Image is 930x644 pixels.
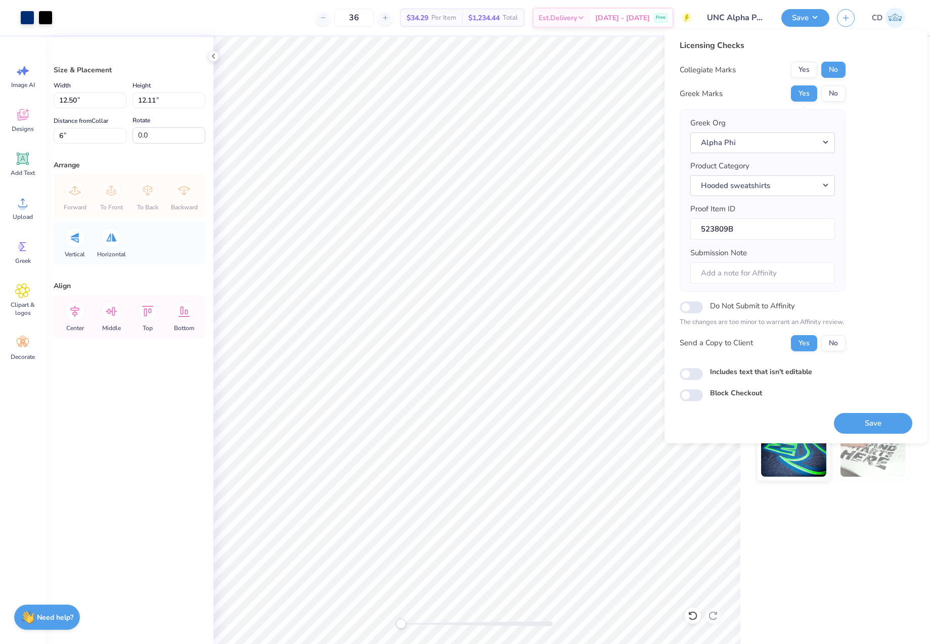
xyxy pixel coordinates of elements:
[791,85,817,102] button: Yes
[821,335,846,351] button: No
[334,9,374,27] input: – –
[54,115,108,127] label: Distance from Collar
[132,79,151,91] label: Height
[37,613,73,622] strong: Need help?
[13,213,33,221] span: Upload
[595,13,650,23] span: [DATE] - [DATE]
[11,169,35,177] span: Add Text
[710,366,812,377] label: Includes text that isn't editable
[690,160,749,172] label: Product Category
[431,13,456,23] span: Per Item
[539,13,577,23] span: Est. Delivery
[54,65,205,75] div: Size & Placement
[690,132,835,153] button: Alpha Phi
[680,337,753,349] div: Send a Copy to Client
[690,247,747,259] label: Submission Note
[680,317,846,328] p: The changes are too minor to warrant an Affinity review.
[174,324,194,332] span: Bottom
[791,335,817,351] button: Yes
[396,619,406,629] div: Accessibility label
[503,13,518,23] span: Total
[11,81,35,89] span: Image AI
[761,426,826,477] img: Glow in the Dark Ink
[690,203,735,215] label: Proof Item ID
[143,324,153,332] span: Top
[872,12,882,24] span: CD
[680,39,846,52] div: Licensing Checks
[54,79,71,91] label: Width
[656,14,666,21] span: Free
[132,114,150,126] label: Rotate
[710,388,762,398] label: Block Checkout
[710,299,795,312] label: Do Not Submit to Affinity
[102,324,121,332] span: Middle
[840,426,906,477] img: Water based Ink
[12,125,34,133] span: Designs
[821,85,846,102] button: No
[885,8,905,28] img: Cedric Diasanta
[834,413,912,434] button: Save
[468,13,500,23] span: $1,234.44
[867,8,910,28] a: CD
[54,160,205,170] div: Arrange
[97,250,126,258] span: Horizontal
[6,301,39,317] span: Clipart & logos
[54,281,205,291] div: Align
[791,62,817,78] button: Yes
[65,250,85,258] span: Vertical
[680,64,736,76] div: Collegiate Marks
[15,257,31,265] span: Greek
[66,324,84,332] span: Center
[690,262,835,284] input: Add a note for Affinity
[680,88,723,100] div: Greek Marks
[821,62,846,78] button: No
[699,8,774,28] input: Untitled Design
[11,353,35,361] span: Decorate
[690,175,835,196] button: Hooded sweatshirts
[407,13,428,23] span: $34.29
[781,9,829,27] button: Save
[690,117,726,129] label: Greek Org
